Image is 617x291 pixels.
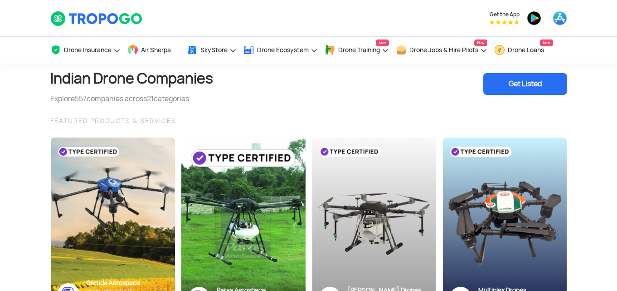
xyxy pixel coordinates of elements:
span: New [376,39,389,46]
span: Get the App [490,11,520,18]
span: 21 [147,94,154,104]
span: Drone Jobs & Hire Pilots [409,46,478,54]
a: Drone TrainingNew [325,37,389,64]
span: 557 [75,94,87,104]
img: ic_appstore.png [553,11,567,25]
a: Drone Ecosystem [243,37,318,64]
h1: Indian Drone Companies [50,64,213,94]
span: New [474,39,487,46]
div: Garuda Aerospace [86,279,168,287]
span: Drone Loans [508,46,544,54]
span: SkyStore [200,46,228,54]
span: Drone Ecosystem [257,46,309,54]
a: Drone LoansNew [494,37,553,64]
a: Air Sherpa [127,37,180,64]
div: Explore companies across categories [50,94,213,104]
img: App Raking [490,20,519,25]
a: Drone Jobs & Hire PilotsNew [396,37,487,64]
span: Air Sherpa [141,46,171,54]
img: TropoGo Logo [50,11,143,26]
div: Get Listed [483,73,567,95]
span: New [540,39,553,46]
span: Drone Insurance [64,46,112,54]
div: FEATURED PRODUCTS & SERVICES [50,115,567,126]
img: ic_playstore.png [527,11,541,25]
a: Drone Insurance [50,37,121,64]
a: SkyStore [187,37,237,64]
span: Drone Training [338,46,380,54]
